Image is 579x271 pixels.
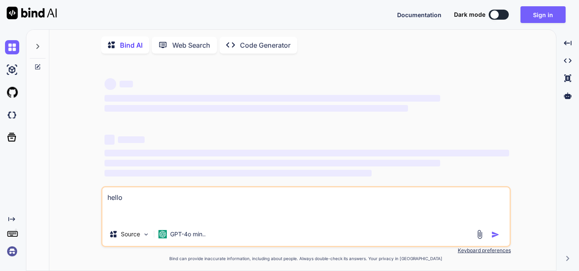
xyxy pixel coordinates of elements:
span: ‌ [120,81,133,87]
p: GPT-4o min.. [170,230,206,238]
p: Keyboard preferences [101,247,511,254]
button: Documentation [397,10,441,19]
img: GPT-4o mini [158,230,167,238]
p: Source [121,230,140,238]
img: icon [491,230,500,239]
span: ‌ [105,170,372,176]
img: signin [5,244,19,258]
img: darkCloudIdeIcon [5,108,19,122]
p: Code Generator [240,40,291,50]
p: Bind can provide inaccurate information, including about people. Always double-check its answers.... [101,256,511,262]
span: ‌ [105,150,509,156]
span: ‌ [118,136,145,143]
span: Documentation [397,11,441,18]
img: githubLight [5,85,19,100]
img: Bind AI [7,7,57,19]
span: ‌ [105,135,115,145]
p: Bind AI [120,40,143,50]
img: Pick Models [143,231,150,238]
img: ai-studio [5,63,19,77]
textarea: hello [102,187,510,222]
img: attachment [475,230,485,239]
img: chat [5,40,19,54]
span: ‌ [105,160,440,166]
p: Web Search [172,40,210,50]
button: Sign in [520,6,566,23]
span: ‌ [105,105,408,112]
span: ‌ [105,78,116,90]
span: ‌ [105,95,440,102]
span: Dark mode [454,10,485,19]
